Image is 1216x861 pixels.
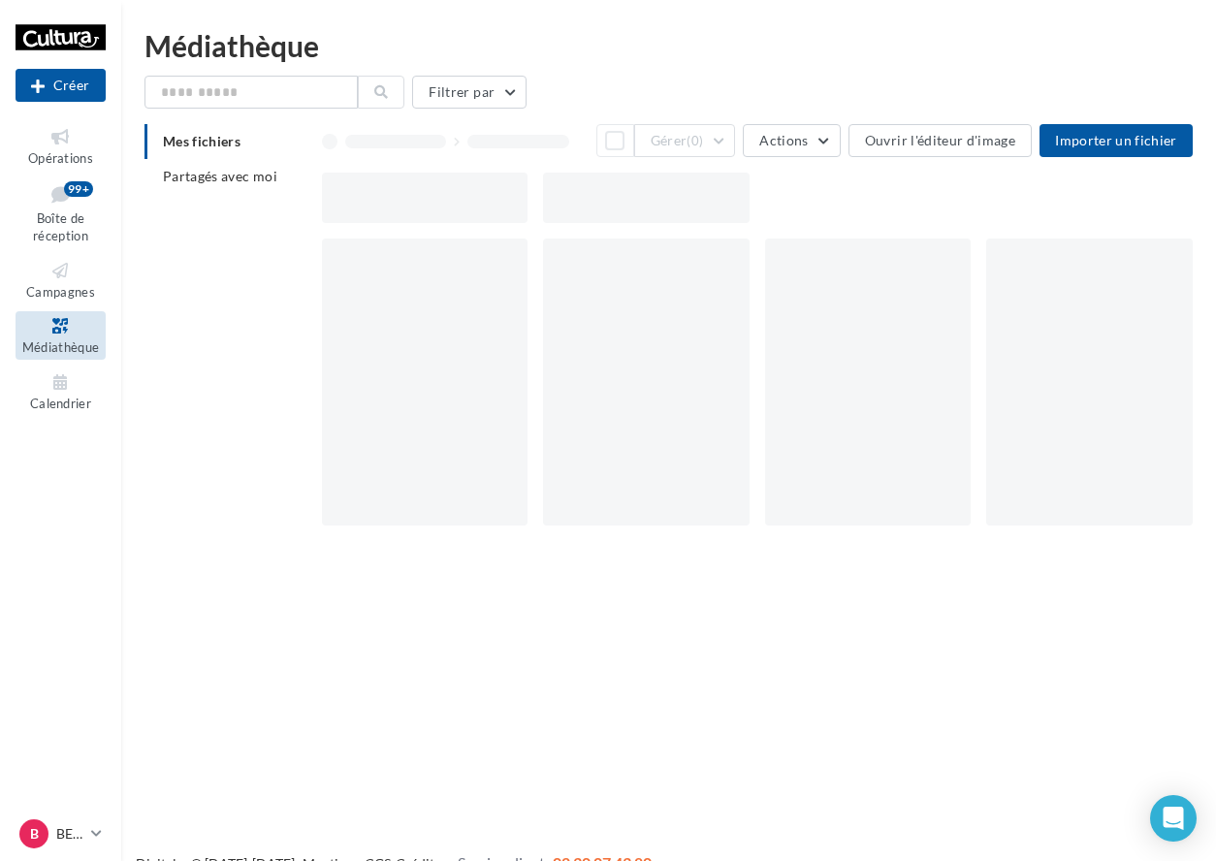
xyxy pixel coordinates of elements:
a: Calendrier [16,367,106,415]
a: Boîte de réception99+ [16,177,106,248]
span: Partagés avec moi [163,168,277,184]
span: Calendrier [30,396,91,411]
a: Médiathèque [16,311,106,359]
p: BESANCON [56,824,83,844]
span: B [30,824,39,844]
button: Filtrer par [412,76,527,109]
div: Open Intercom Messenger [1150,795,1197,842]
span: Opérations [28,150,93,166]
button: Actions [743,124,840,157]
span: (0) [687,133,703,148]
span: Importer un fichier [1055,132,1177,148]
a: Campagnes [16,256,106,303]
a: B BESANCON [16,815,106,852]
span: Actions [759,132,808,148]
button: Ouvrir l'éditeur d'image [848,124,1032,157]
button: Gérer(0) [634,124,736,157]
div: Médiathèque [144,31,1193,60]
span: Mes fichiers [163,133,240,149]
div: 99+ [64,181,93,197]
span: Médiathèque [22,339,100,355]
a: Opérations [16,122,106,170]
button: Importer un fichier [1040,124,1193,157]
div: Nouvelle campagne [16,69,106,102]
button: Créer [16,69,106,102]
span: Campagnes [26,284,95,300]
span: Boîte de réception [33,210,88,244]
